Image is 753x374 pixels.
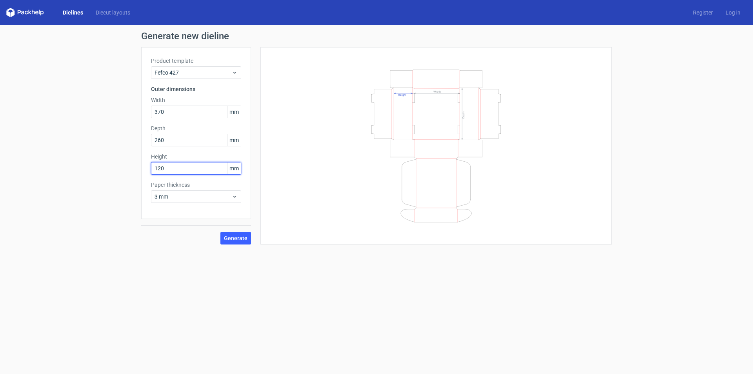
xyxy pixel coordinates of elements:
[224,235,247,241] span: Generate
[462,111,465,118] text: Depth
[227,134,241,146] span: mm
[151,153,241,161] label: Height
[151,181,241,189] label: Paper thickness
[151,57,241,65] label: Product template
[151,96,241,104] label: Width
[220,232,251,244] button: Generate
[227,106,241,118] span: mm
[151,124,241,132] label: Depth
[155,69,232,77] span: Fefco 427
[89,9,136,16] a: Diecut layouts
[719,9,747,16] a: Log in
[398,93,406,96] text: Height
[56,9,89,16] a: Dielines
[155,193,232,201] span: 3 mm
[141,31,612,41] h1: Generate new dieline
[151,85,241,93] h3: Outer dimensions
[687,9,719,16] a: Register
[433,89,441,93] text: Width
[227,162,241,174] span: mm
